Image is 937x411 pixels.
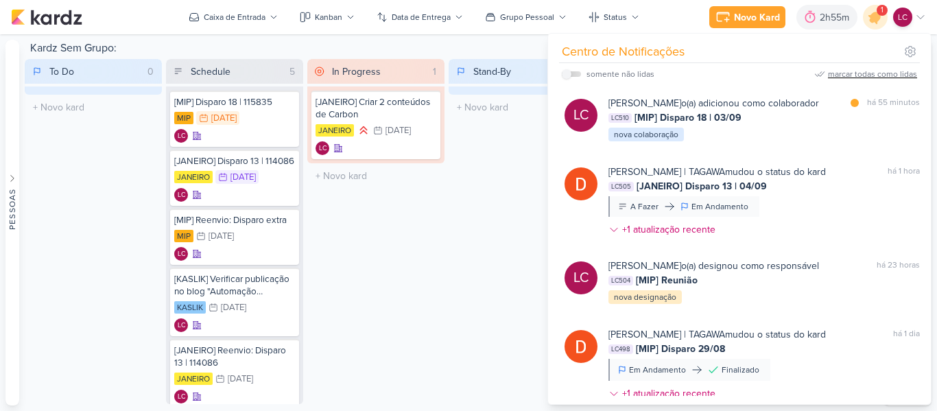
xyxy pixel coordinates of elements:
div: A Fazer [630,200,659,213]
div: o(a) adicionou como colaborador [608,96,819,110]
div: Laís Costa [174,247,188,261]
div: 0 [142,64,159,79]
input: + Novo kard [451,97,583,117]
div: [JANEIRO] Criar 2 conteúdos de Carbon [316,96,436,121]
div: +1 atualização recente [622,222,718,237]
span: LC504 [608,276,633,285]
p: LC [898,11,908,23]
p: LC [573,106,589,125]
b: [PERSON_NAME] | TAGAWA [608,329,725,340]
p: LC [178,192,185,199]
div: Laís Costa [174,318,188,332]
div: [MIP] Disparo 18 | 115835 [174,96,295,108]
div: Criador(a): Laís Costa [174,318,188,332]
div: MIP [174,230,193,242]
div: Laís Costa [893,8,912,27]
div: o(a) designou como responsável [608,259,819,273]
div: Laís Costa [174,390,188,403]
div: Criador(a): Laís Costa [174,129,188,143]
input: + Novo kard [310,166,442,186]
div: 2h55m [820,10,853,25]
div: 5 [284,64,300,79]
div: Em Andamento [691,200,748,213]
p: LC [178,394,185,401]
span: [MIP] Disparo 18 | 03/09 [634,110,742,125]
div: mudou o status do kard [608,327,826,342]
div: 1 [427,64,442,79]
div: Criador(a): Laís Costa [316,141,329,155]
button: Novo Kard [709,6,785,28]
div: nova colaboração [608,128,684,141]
div: Laís Costa [316,141,329,155]
span: LC505 [608,182,634,191]
div: [KASLIK] Verificar publicação no blog "Automação residencial..." [174,273,295,298]
div: [DATE] [211,114,237,123]
div: JANEIRO [174,171,213,183]
div: Finalizado [722,364,759,376]
div: +1 atualização recente [622,386,718,401]
div: [DATE] [221,303,246,312]
div: Prioridade Alta [357,124,370,137]
div: Centro de Notificações [562,43,685,61]
button: Pessoas [5,40,19,406]
div: Laís Costa [565,99,597,132]
div: nova designação [608,290,682,304]
b: [PERSON_NAME] | TAGAWA [608,166,725,178]
div: [DATE] [386,126,411,135]
div: Pessoas [6,188,19,229]
div: Novo Kard [734,10,780,25]
p: LC [573,268,589,287]
div: mudou o status do kard [608,165,826,179]
b: [PERSON_NAME] [608,97,681,109]
b: [PERSON_NAME] [608,260,681,272]
span: 1 [881,5,883,16]
img: kardz.app [11,9,82,25]
p: LC [319,145,327,152]
div: KASLIK [174,301,206,314]
div: Laís Costa [174,129,188,143]
div: [DATE] [209,232,234,241]
span: [JANEIRO] Disparo 13 | 04/09 [637,179,767,193]
div: [DATE] [230,173,256,182]
div: marcar todas como lidas [828,68,917,80]
div: [JANEIRO] Disparo 13 | 114086 [174,155,295,167]
div: [MIP] Reenvio: Disparo extra [174,214,295,226]
div: Laís Costa [174,188,188,202]
p: LC [178,133,185,140]
div: Criador(a): Laís Costa [174,188,188,202]
div: há 1 dia [893,327,920,342]
div: Laís Costa [565,261,597,294]
div: [DATE] [228,375,253,384]
div: JANEIRO [316,124,354,137]
p: LC [178,251,185,258]
p: LC [178,322,185,329]
div: somente não lidas [586,68,654,80]
div: Criador(a): Laís Costa [174,247,188,261]
img: Diego Lima | TAGAWA [565,330,597,363]
div: há 23 horas [877,259,920,273]
span: LC510 [608,113,632,123]
span: LC498 [608,344,633,354]
div: há 1 hora [888,165,920,179]
img: Diego Lima | TAGAWA [565,167,597,200]
div: há 55 minutos [867,96,920,110]
div: JANEIRO [174,373,213,385]
span: [MIP] Disparo 29/08 [636,342,725,356]
input: + Novo kard [27,97,159,117]
div: Criador(a): Laís Costa [174,390,188,403]
span: [MIP] Reunião [636,273,698,287]
div: [JANEIRO] Reenvio: Disparo 13 | 114086 [174,344,295,369]
div: MIP [174,112,193,124]
div: Kardz Sem Grupo: [25,40,878,59]
div: Em Andamento [629,364,686,376]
